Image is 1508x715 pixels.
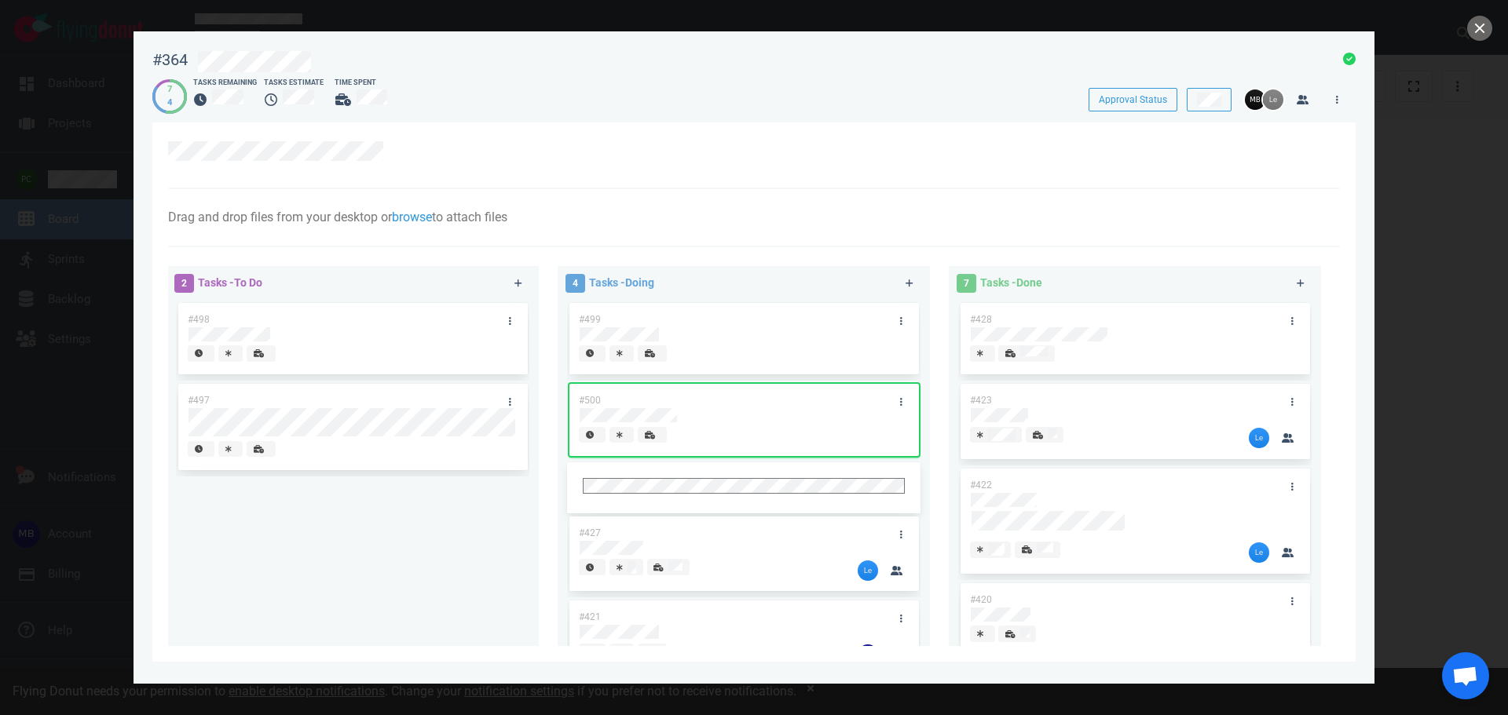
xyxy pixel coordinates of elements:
[565,274,585,293] span: 4
[980,276,1042,289] span: Tasks - Done
[264,78,328,89] div: Tasks Estimate
[579,395,601,406] span: #500
[167,83,172,97] div: 7
[579,527,601,538] span: #427
[1442,652,1489,699] div: Open de chat
[392,210,432,224] a: browse
[970,480,992,491] span: #422
[1467,16,1492,41] button: close
[198,276,262,289] span: Tasks - To Do
[432,210,507,224] span: to attach files
[579,611,601,622] span: #421
[957,274,976,293] span: 7
[579,314,601,325] span: #499
[970,314,992,325] span: #428
[1089,88,1177,111] button: Approval Status
[1263,89,1283,110] img: 26
[167,97,172,110] div: 4
[1249,428,1269,448] img: 26
[970,594,992,605] span: #420
[335,78,402,89] div: Time Spent
[193,78,258,89] div: Tasks Remaining
[1249,542,1269,563] img: 26
[589,276,654,289] span: Tasks - Doing
[152,50,188,70] div: #364
[858,560,878,581] img: 26
[174,274,194,293] span: 2
[970,395,992,406] span: #423
[188,395,210,406] span: #497
[858,644,878,665] img: 26
[1245,89,1265,110] img: 26
[188,314,210,325] span: #498
[168,210,392,224] span: Drag and drop files from your desktop or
